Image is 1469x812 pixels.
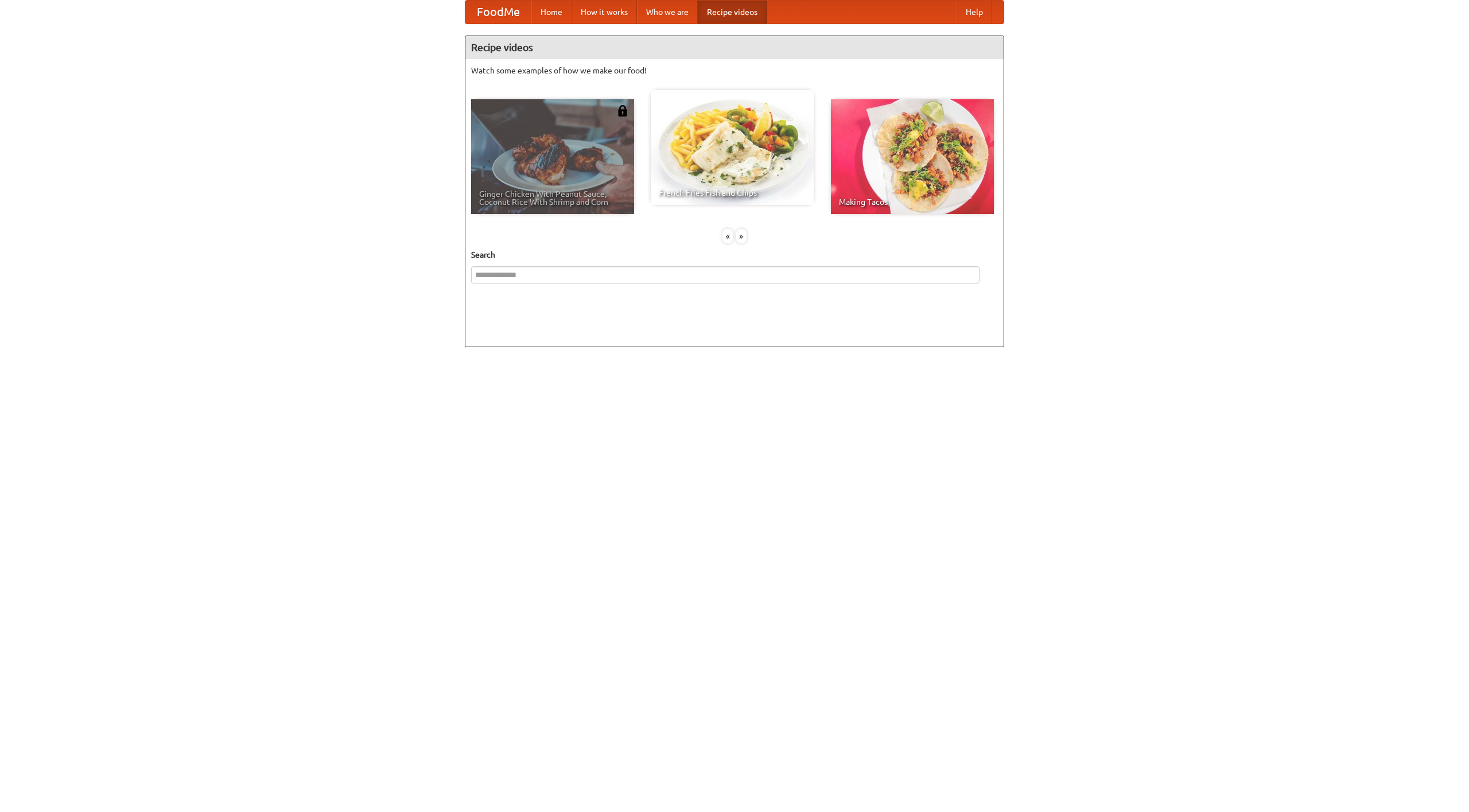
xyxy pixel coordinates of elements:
a: Making Tacos [831,99,994,214]
p: Watch some examples of how we make our food! [471,65,998,76]
a: Home [531,1,572,24]
span: French Fries Fish and Chips [659,189,806,197]
h5: Search [471,249,998,261]
h4: Recipe videos [465,36,1004,59]
a: French Fries Fish and Chips [651,90,814,205]
div: » [736,229,747,243]
a: Recipe videos [698,1,767,24]
a: FoodMe [465,1,531,24]
div: « [722,229,733,243]
a: Help [957,1,992,24]
img: 483408.png [617,105,628,116]
a: How it works [572,1,637,24]
a: Who we are [637,1,698,24]
span: Making Tacos [839,198,986,206]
